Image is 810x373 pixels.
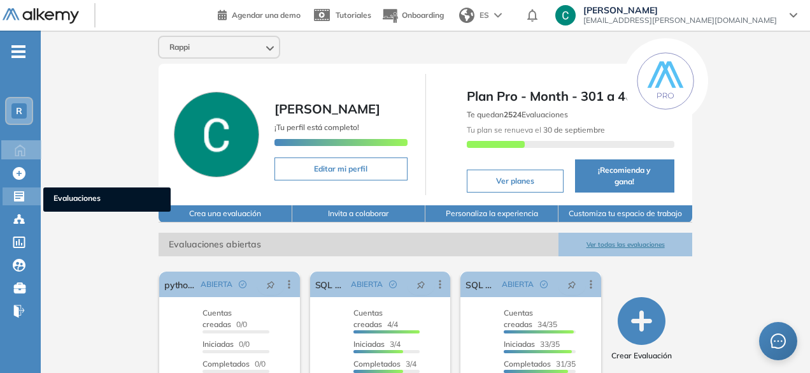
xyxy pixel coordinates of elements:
img: arrow [494,13,502,18]
span: pushpin [567,279,576,289]
span: ABIERTA [201,279,232,290]
span: R [16,106,22,116]
button: Personaliza la experiencia [425,205,558,223]
span: Iniciadas [353,339,385,349]
span: 31/35 [504,359,576,369]
button: Crear Evaluación [611,297,672,362]
span: Cuentas creadas [202,308,232,329]
span: pushpin [416,279,425,289]
span: Onboarding [402,10,444,20]
span: [PERSON_NAME] [274,101,380,117]
span: Iniciadas [202,339,234,349]
span: Completados [504,359,551,369]
img: world [459,8,474,23]
span: message [771,333,786,349]
span: Plan Pro - Month - 301 a 400 [467,87,674,106]
button: pushpin [257,274,285,295]
span: Tutoriales [336,10,371,20]
span: [EMAIL_ADDRESS][PERSON_NAME][DOMAIN_NAME] [583,15,777,26]
button: Editar mi perfil [274,157,407,180]
span: Agendar una demo [232,10,301,20]
span: ABIERTA [351,279,383,290]
a: SQL Turbo [315,272,346,297]
button: pushpin [558,274,586,295]
button: Ver todas las evaluaciones [558,233,692,256]
span: Cuentas creadas [353,308,383,329]
button: pushpin [407,274,435,295]
span: Iniciadas [504,339,535,349]
span: check-circle [389,281,397,288]
button: Crea una evaluación [159,205,292,223]
span: Rappi [169,42,190,52]
span: Completados [353,359,401,369]
b: 2524 [504,110,522,119]
button: Onboarding [381,2,444,29]
a: python support [164,272,195,297]
a: Agendar una demo [218,6,301,22]
a: SQL Growth E&A [465,272,497,297]
span: Evaluaciones abiertas [159,233,558,256]
span: 0/0 [202,308,247,329]
span: pushpin [266,279,275,289]
img: Foto de perfil [174,92,259,177]
span: ABIERTA [502,279,534,290]
span: ¡Tu perfil está completo! [274,122,359,132]
span: 34/35 [504,308,557,329]
button: Ver planes [467,170,564,193]
span: Completados [202,359,250,369]
span: check-circle [239,281,246,288]
span: ES [480,10,489,21]
span: Te quedan Evaluaciones [467,110,568,119]
span: Tu plan se renueva el [467,125,605,135]
span: 0/0 [202,339,250,349]
button: Invita a colaborar [292,205,425,223]
span: 33/35 [504,339,560,349]
button: Customiza tu espacio de trabajo [558,205,692,223]
img: Logo [3,8,79,24]
span: Cuentas creadas [504,308,533,329]
span: 3/4 [353,339,401,349]
span: 3/4 [353,359,416,369]
span: 4/4 [353,308,398,329]
span: Evaluaciones [53,193,160,207]
i: - [11,50,25,53]
span: 0/0 [202,359,266,369]
span: check-circle [540,281,548,288]
span: [PERSON_NAME] [583,5,777,15]
span: Crear Evaluación [611,350,672,362]
button: ¡Recomienda y gana! [575,159,674,193]
b: 30 de septiembre [541,125,605,135]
